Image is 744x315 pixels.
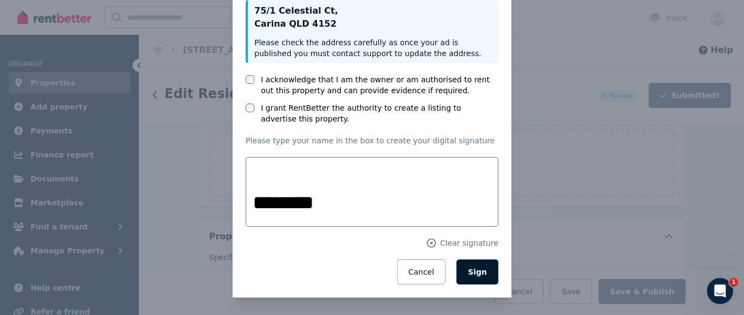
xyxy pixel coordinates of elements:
[254,4,492,31] p: 75/1 Celestial Ct , Carina QLD 4152
[261,74,498,96] label: I acknowledge that I am the owner or am authorised to rent out this property and can provide evid...
[261,102,498,124] label: I grant RentBetter the authority to create a listing to advertise this property.
[468,268,487,276] span: Sign
[246,135,498,146] p: Please type your name in the box to create your digital signature
[254,37,492,59] p: Please check the address carefully as once your ad is published you must contact support to updat...
[440,238,498,249] span: Clear signature
[729,278,738,287] span: 1
[456,259,498,284] button: Sign
[707,278,733,304] iframe: Intercom live chat
[397,259,446,284] button: Cancel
